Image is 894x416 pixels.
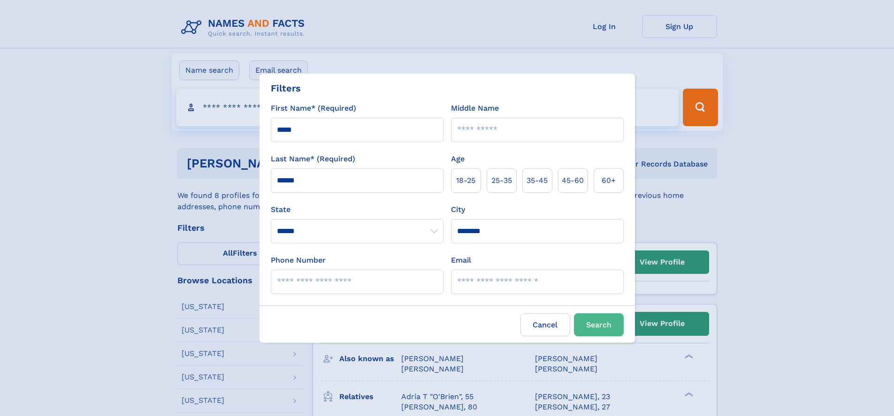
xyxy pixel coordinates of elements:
label: State [271,204,443,215]
span: 25‑35 [491,175,512,186]
label: Cancel [520,313,570,336]
label: City [451,204,465,215]
span: 60+ [602,175,616,186]
span: 18‑25 [456,175,475,186]
label: Age [451,153,465,165]
span: 45‑60 [562,175,584,186]
span: 35‑45 [527,175,548,186]
label: Middle Name [451,103,499,114]
label: Last Name* (Required) [271,153,355,165]
button: Search [574,313,624,336]
label: First Name* (Required) [271,103,356,114]
label: Email [451,255,471,266]
label: Phone Number [271,255,326,266]
div: Filters [271,81,301,95]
